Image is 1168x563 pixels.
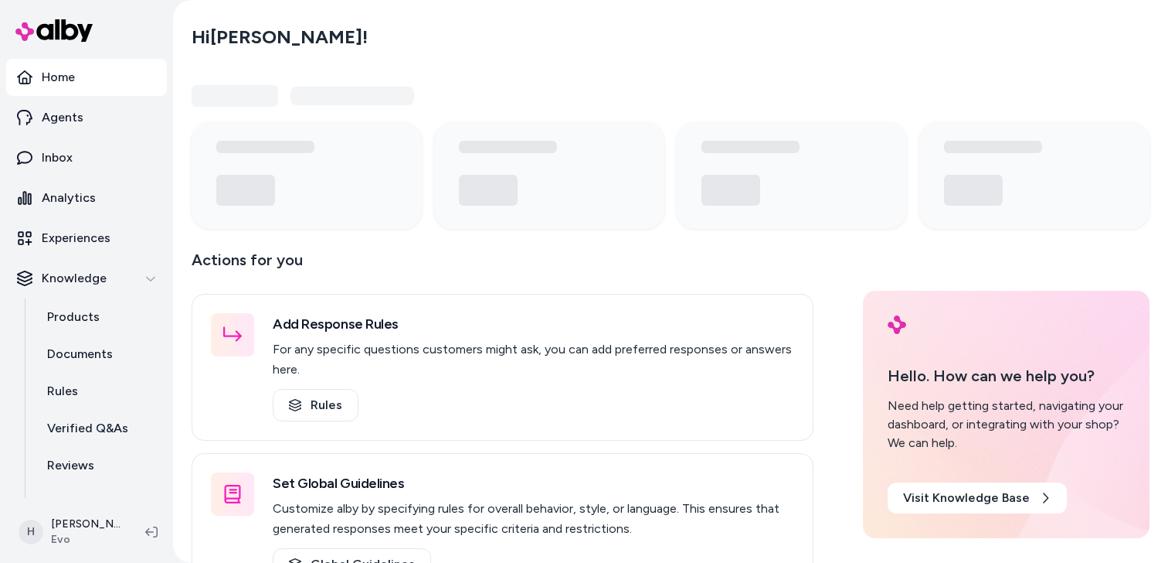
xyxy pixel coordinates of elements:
a: Visit Knowledge Base [888,483,1067,514]
p: Experiences [42,229,110,247]
div: Need help getting started, navigating your dashboard, or integrating with your shop? We can help. [888,397,1125,452]
p: For any specific questions customers might ask, you can add preferred responses or answers here. [273,340,794,380]
p: [PERSON_NAME] [51,517,121,532]
p: Knowledge [42,269,107,288]
p: Customize alby by specifying rules for overall behavior, style, or language. This ensures that ge... [273,499,794,539]
a: Home [6,59,167,96]
h3: Add Response Rules [273,313,794,335]
a: Rules [273,389,358,421]
a: Survey Questions [32,484,167,521]
button: H[PERSON_NAME]Evo [9,507,133,557]
a: Rules [32,373,167,410]
p: Products [47,308,100,326]
a: Inbox [6,139,167,176]
p: Hello. How can we help you? [888,364,1125,387]
p: Agents [42,108,83,127]
p: Inbox [42,148,73,167]
a: Documents [32,336,167,373]
p: Survey Questions [47,493,149,512]
button: Knowledge [6,260,167,297]
span: H [19,520,43,544]
a: Experiences [6,220,167,257]
img: alby Logo [15,19,93,42]
a: Products [32,299,167,336]
p: Verified Q&As [47,419,128,438]
h2: Hi [PERSON_NAME] ! [192,26,368,49]
p: Reviews [47,456,94,475]
p: Actions for you [192,247,813,285]
a: Reviews [32,447,167,484]
p: Rules [47,382,78,401]
a: Verified Q&As [32,410,167,447]
a: Agents [6,99,167,136]
p: Home [42,68,75,87]
h3: Set Global Guidelines [273,473,794,494]
p: Analytics [42,189,96,207]
img: alby Logo [888,316,906,334]
p: Documents [47,345,113,363]
a: Analytics [6,179,167,217]
span: Evo [51,532,121,548]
